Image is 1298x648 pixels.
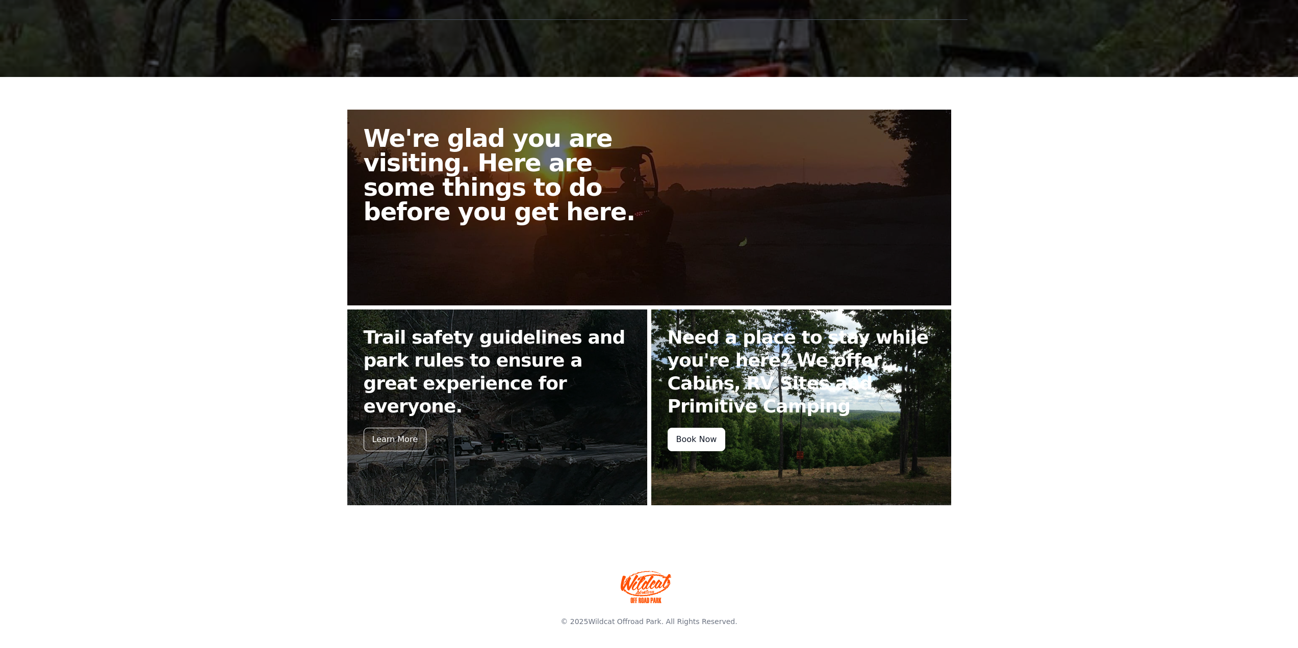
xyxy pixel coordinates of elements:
h2: We're glad you are visiting. Here are some things to do before you get here. [364,126,657,224]
a: Trail safety guidelines and park rules to ensure a great experience for everyone. Learn More [347,309,647,505]
div: Book Now [668,428,726,451]
a: Need a place to stay while you're here? We offer Cabins, RV Sites and Primitive Camping Book Now [651,309,951,505]
span: © 2025 . All Rights Reserved. [561,617,737,626]
h2: Trail safety guidelines and park rules to ensure a great experience for everyone. [364,326,631,418]
img: Wildcat Offroad park [621,571,672,603]
h2: Need a place to stay while you're here? We offer Cabins, RV Sites and Primitive Camping [668,326,935,418]
div: Learn More [364,428,426,451]
a: We're glad you are visiting. Here are some things to do before you get here. [347,110,951,305]
a: Wildcat Offroad Park [588,617,661,626]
